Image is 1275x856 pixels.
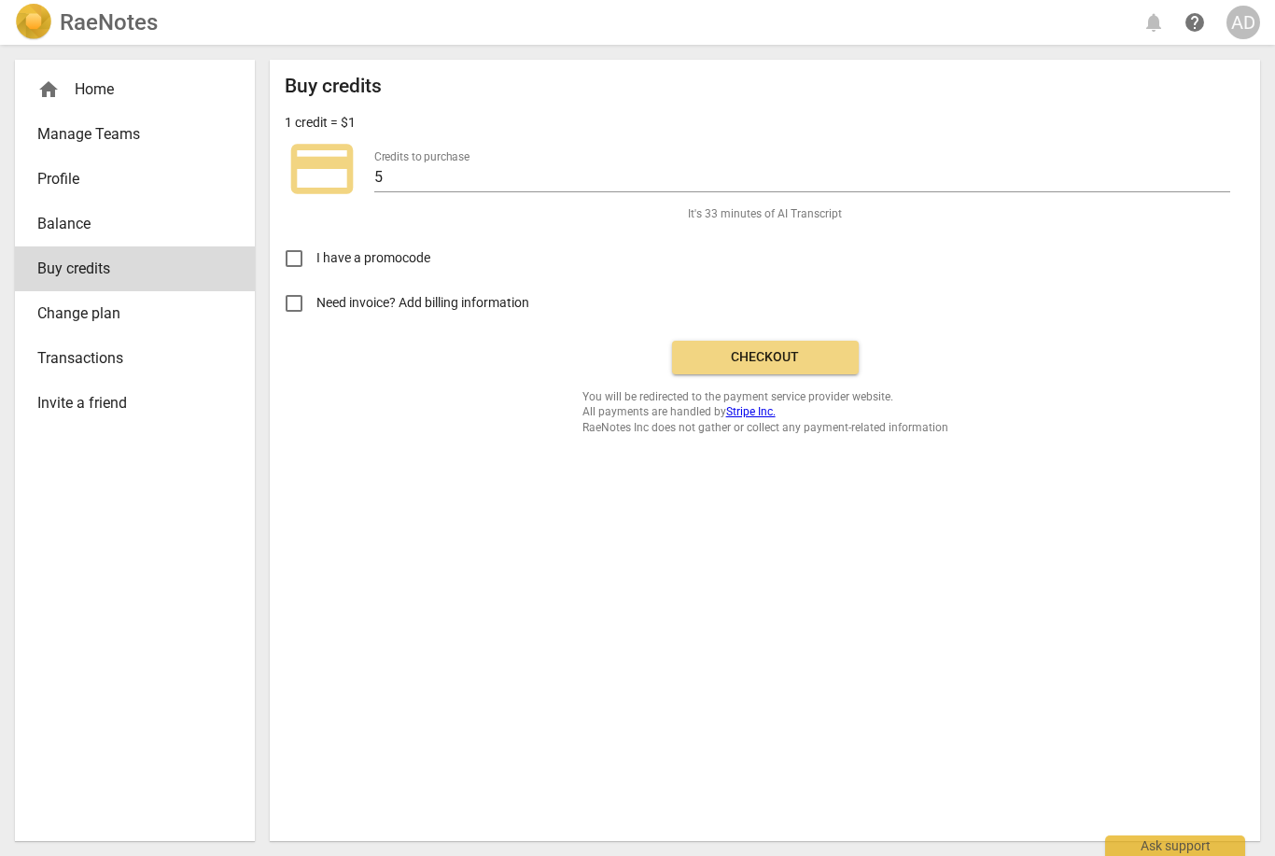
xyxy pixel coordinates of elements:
a: Help [1178,6,1212,39]
span: You will be redirected to the payment service provider website. All payments are handled by RaeNo... [582,389,948,436]
span: Checkout [687,348,844,367]
button: Checkout [672,341,859,374]
span: Need invoice? Add billing information [316,293,532,313]
span: home [37,78,60,101]
div: Ask support [1105,835,1245,856]
a: Stripe Inc. [726,405,776,418]
span: Manage Teams [37,123,217,146]
div: Home [37,78,217,101]
p: 1 credit = $1 [285,113,356,133]
span: Profile [37,168,217,190]
div: Home [15,67,255,112]
span: Change plan [37,302,217,325]
span: Buy credits [37,258,217,280]
span: Balance [37,213,217,235]
button: AD [1226,6,1260,39]
span: help [1184,11,1206,34]
h2: Buy credits [285,75,382,98]
span: credit_card [285,132,359,206]
a: Manage Teams [15,112,255,157]
span: I have a promocode [316,248,430,268]
h2: RaeNotes [60,9,158,35]
a: LogoRaeNotes [15,4,158,41]
a: Transactions [15,336,255,381]
a: Profile [15,157,255,202]
span: It's 33 minutes of AI Transcript [688,206,842,222]
a: Buy credits [15,246,255,291]
a: Invite a friend [15,381,255,426]
span: Transactions [37,347,217,370]
a: Balance [15,202,255,246]
a: Change plan [15,291,255,336]
img: Logo [15,4,52,41]
span: Invite a friend [37,392,217,414]
label: Credits to purchase [374,151,469,162]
